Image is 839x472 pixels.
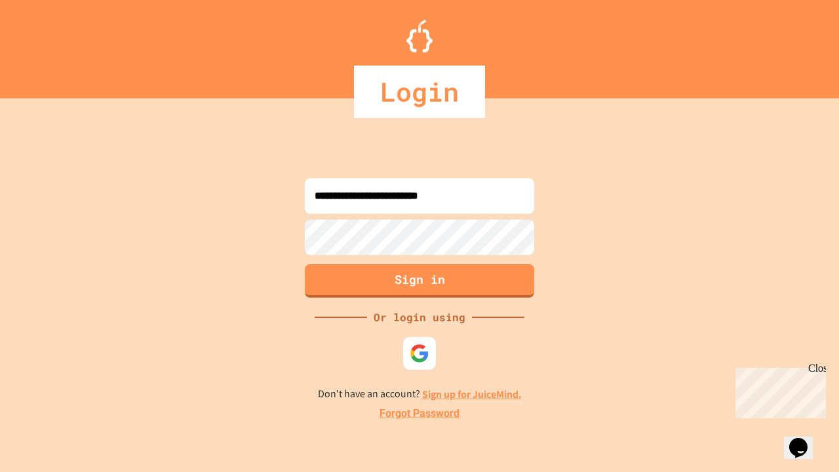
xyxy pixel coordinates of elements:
div: Or login using [367,309,472,325]
button: Sign in [305,264,534,298]
img: google-icon.svg [410,344,429,363]
div: Login [354,66,485,118]
a: Sign up for JuiceMind. [422,387,522,401]
iframe: chat widget [730,363,826,418]
p: Don't have an account? [318,386,522,403]
iframe: chat widget [784,420,826,459]
img: Logo.svg [406,20,433,52]
a: Forgot Password [380,406,459,422]
div: Chat with us now!Close [5,5,90,83]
